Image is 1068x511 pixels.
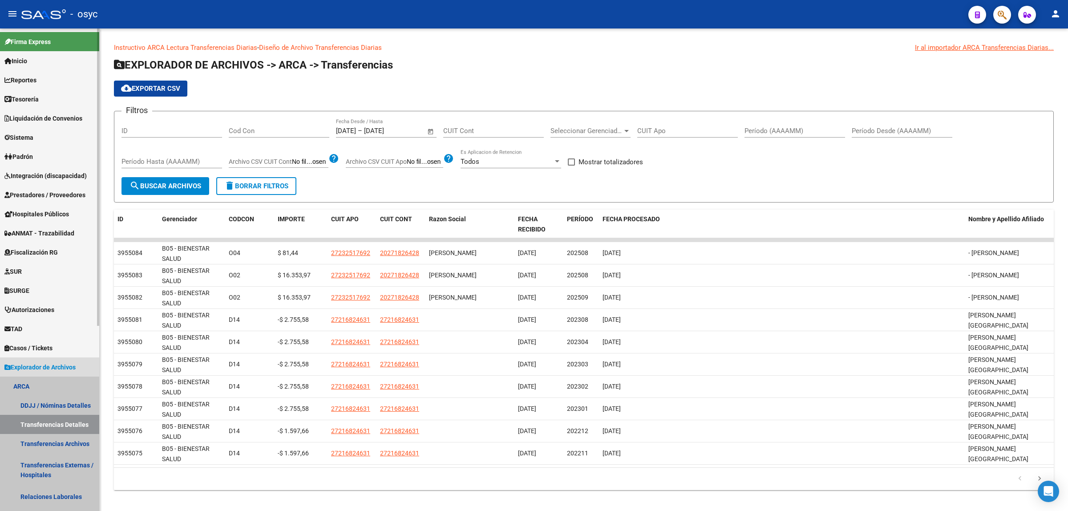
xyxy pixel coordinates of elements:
[331,450,370,457] span: 27216824631
[968,294,1019,301] span: - [PERSON_NAME]
[4,305,54,315] span: Autorizaciones
[603,405,621,412] span: [DATE]
[4,152,33,162] span: Padrón
[603,383,621,390] span: [DATE]
[117,249,142,256] span: 3955084
[225,210,256,239] datatable-header-cell: CODCON
[380,316,419,323] span: 27216824631
[278,450,309,457] span: -$ 1.597,66
[567,450,588,457] span: 202211
[518,383,536,390] span: [DATE]
[162,378,210,396] span: B05 - BIENESTAR SALUD
[331,383,370,390] span: 27216824631
[380,249,419,256] span: 20271826428
[380,361,419,368] span: 27216824631
[224,180,235,191] mat-icon: delete
[162,423,210,440] span: B05 - BIENESTAR SALUD
[4,94,39,104] span: Tesorería
[968,334,1028,351] span: [PERSON_NAME] [GEOGRAPHIC_DATA]
[968,378,1028,396] span: [PERSON_NAME] [GEOGRAPHIC_DATA]
[229,383,240,390] span: D14
[965,210,1054,239] datatable-header-cell: Nombre y Apellido Afiliado
[429,249,477,256] span: [PERSON_NAME]
[117,294,142,301] span: 3955082
[4,362,76,372] span: Explorador de Archivos
[567,316,588,323] span: 202308
[278,215,305,223] span: IMPORTE
[380,272,419,279] span: 20271826428
[518,450,536,457] span: [DATE]
[425,210,514,239] datatable-header-cell: Razon Social
[1050,8,1061,19] mat-icon: person
[129,180,140,191] mat-icon: search
[162,401,210,418] span: B05 - BIENESTAR SALUD
[331,316,370,323] span: 27216824631
[380,338,419,345] span: 27216824631
[380,405,419,412] span: 27216824631
[229,215,254,223] span: CODCON
[4,37,51,47] span: Firma Express
[336,127,356,135] input: Fecha inicio
[114,210,158,239] datatable-header-cell: ID
[518,361,536,368] span: [DATE]
[518,338,536,345] span: [DATE]
[114,59,393,71] span: EXPLORADOR DE ARCHIVOS -> ARCA -> Transferencias
[429,215,466,223] span: Razon Social
[224,182,288,190] span: Borrar Filtros
[331,405,370,412] span: 27216824631
[968,272,1019,279] span: - [PERSON_NAME]
[259,44,382,52] a: Diseño de Archivo Transferencias Diarias
[117,383,142,390] span: 3955078
[603,272,621,279] span: [DATE]
[278,316,309,323] span: -$ 2.755,58
[567,361,588,368] span: 202303
[603,294,621,301] span: [DATE]
[229,427,240,434] span: D14
[380,215,412,223] span: CUIT CONT
[229,249,240,256] span: O04
[567,294,588,301] span: 202509
[162,334,210,351] span: B05 - BIENESTAR SALUD
[968,401,1028,418] span: [PERSON_NAME] [GEOGRAPHIC_DATA]
[162,267,210,284] span: B05 - BIENESTAR SALUD
[117,361,142,368] span: 3955079
[117,316,142,323] span: 3955081
[380,294,419,301] span: 20271826428
[443,153,454,164] mat-icon: help
[4,247,58,257] span: Fiscalización RG
[278,294,311,301] span: $ 16.353,97
[1031,474,1048,484] a: go to next page
[376,210,425,239] datatable-header-cell: CUIT CONT
[7,8,18,19] mat-icon: menu
[518,272,536,279] span: [DATE]
[229,338,240,345] span: D14
[328,153,339,164] mat-icon: help
[121,85,180,93] span: Exportar CSV
[229,316,240,323] span: D14
[603,361,621,368] span: [DATE]
[4,286,29,296] span: SURGE
[968,215,1044,223] span: Nombre y Apellido Afiliado
[518,294,536,301] span: [DATE]
[117,450,142,457] span: 3955075
[4,209,69,219] span: Hospitales Públicos
[274,210,328,239] datatable-header-cell: IMPORTE
[331,215,359,223] span: CUIT APO
[216,177,296,195] button: Borrar Filtros
[514,210,563,239] datatable-header-cell: FECHA RECIBIDO
[429,294,477,301] span: [PERSON_NAME]
[162,445,210,462] span: B05 - BIENESTAR SALUD
[599,210,965,239] datatable-header-cell: FECHA PROCESADO
[4,343,53,353] span: Casos / Tickets
[358,127,362,135] span: –
[129,182,201,190] span: Buscar Archivos
[603,316,621,323] span: [DATE]
[1011,474,1028,484] a: go to previous page
[229,405,240,412] span: D14
[4,171,87,181] span: Integración (discapacidad)
[328,210,376,239] datatable-header-cell: CUIT APO
[162,245,210,262] span: B05 - BIENESTAR SALUD
[915,43,1054,53] div: Ir al importador ARCA Transferencias Diarias...
[429,272,477,279] span: [PERSON_NAME]
[567,427,588,434] span: 202212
